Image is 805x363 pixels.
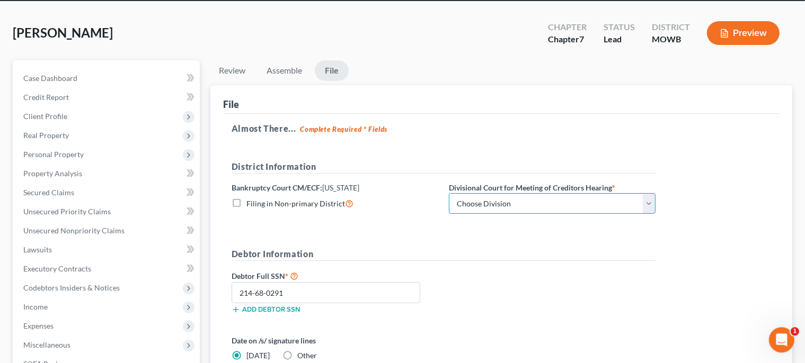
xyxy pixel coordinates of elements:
label: Date on /s/ signature lines [232,335,438,346]
span: Expenses [23,321,54,330]
span: [PERSON_NAME] [13,25,113,40]
label: Debtor Full SSN [226,269,444,282]
span: Personal Property [23,150,84,159]
span: Unsecured Nonpriority Claims [23,226,125,235]
span: Unsecured Priority Claims [23,207,111,216]
span: Filing in Non-primary District [246,199,345,208]
div: Chapter [548,21,587,33]
span: Codebtors Insiders & Notices [23,283,120,292]
span: Other [297,351,317,360]
a: Lawsuits [15,240,200,259]
span: 1 [791,327,799,335]
a: Unsecured Nonpriority Claims [15,221,200,240]
a: Credit Report [15,88,200,107]
span: Property Analysis [23,169,82,178]
a: Case Dashboard [15,69,200,88]
label: Bankruptcy Court CM/ECF: [232,182,359,193]
span: Miscellaneous [23,340,70,349]
span: Secured Claims [23,188,74,197]
a: Executory Contracts [15,259,200,278]
div: Status [604,21,635,33]
div: MOWB [652,33,690,46]
span: Real Property [23,131,69,140]
a: Assemble [258,60,311,81]
div: File [223,98,239,111]
button: Add debtor SSN [232,305,300,314]
span: Lawsuits [23,245,52,254]
label: Divisional Court for Meeting of Creditors Hearing [449,182,615,193]
h5: Debtor Information [232,248,656,261]
span: Client Profile [23,112,67,121]
div: District [652,21,690,33]
div: Chapter [548,33,587,46]
span: Credit Report [23,93,69,102]
a: Secured Claims [15,183,200,202]
a: Review [210,60,254,81]
a: Unsecured Priority Claims [15,202,200,221]
span: Executory Contracts [23,264,91,273]
a: File [315,60,349,81]
button: Preview [707,21,780,45]
span: [US_STATE] [322,183,359,192]
a: Property Analysis [15,164,200,183]
span: Case Dashboard [23,74,77,83]
span: [DATE] [246,351,270,360]
span: Income [23,302,48,311]
strong: Complete Required * Fields [300,125,387,133]
h5: Almost There... [232,122,771,135]
iframe: Intercom live chat [769,327,794,352]
h5: District Information [232,160,656,174]
input: XXX-XX-XXXX [232,282,420,303]
span: 7 [579,34,584,44]
div: Lead [604,33,635,46]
